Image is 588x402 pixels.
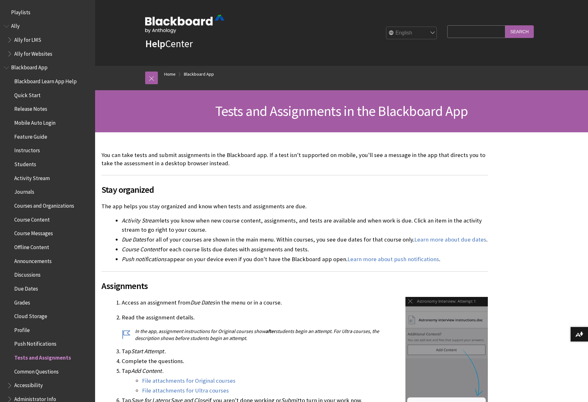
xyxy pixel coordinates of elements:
[122,255,488,264] li: appear on your device even if you don't have the Blackboard app open. .
[14,339,56,347] span: Push Notifications
[101,183,488,196] span: Stay organized
[14,256,52,264] span: Announcements
[101,151,488,167] p: You can take tests and submit assignments in the Blackboard app. If a test isn't supported on mob...
[145,37,193,50] a: HelpCenter
[4,21,91,59] nav: Book outline for Anthology Ally Help
[14,228,53,237] span: Course Messages
[14,145,40,154] span: Instructors
[14,380,43,389] span: Accessibility
[14,352,71,361] span: Tests and Assignments
[122,245,488,254] li: for each course lists due dates with assignments and tests.
[14,187,34,195] span: Journals
[122,367,488,395] li: Tap .
[122,255,166,263] span: Push notifications
[14,173,50,181] span: Activity Stream
[14,90,41,98] span: Quick Start
[14,131,47,140] span: Feature Guide
[122,347,488,356] li: Tap .
[145,37,165,50] strong: Help
[265,328,275,334] span: after
[14,200,74,209] span: Courses and Organizations
[14,269,41,278] span: Discussions
[14,117,55,126] span: Mobile Auto Login
[14,104,47,112] span: Release Notes
[131,348,164,355] span: Start Attempt
[386,27,437,40] select: Site Language Selector
[122,217,159,224] span: Activity Stream
[11,21,20,29] span: Ally
[14,325,30,333] span: Profile
[122,328,488,342] p: In the app, assignment instructions for Original courses show students begin an attempt. For Ultr...
[101,202,488,210] p: The app helps you stay organized and know when tests and assignments are due.
[4,7,91,18] nav: Book outline for Playlists
[131,367,162,374] span: Add Content
[14,283,38,292] span: Due Dates
[122,357,488,366] li: Complete the questions.
[101,279,488,292] span: Assignments
[215,102,468,120] span: Tests and Assignments in the Blackboard App
[142,377,236,385] a: File attachments for Original courses
[122,236,146,243] span: Due Dates
[14,366,59,375] span: Common Questions
[184,70,214,78] a: Blackboard App
[142,387,229,394] a: File attachments for Ultra courses
[122,298,488,307] li: Access an assignment from in the menu or in a course.
[414,236,486,243] a: Learn more about due dates
[122,313,488,322] p: Read the assignment details.
[347,255,439,263] a: Learn more about push notifications
[122,235,488,244] li: for all of your courses are shown in the main menu. Within courses, you see due dates for that co...
[14,48,52,57] span: Ally for Websites
[14,76,77,85] span: Blackboard Learn App Help
[505,25,534,38] input: Search
[122,216,488,234] li: lets you know when new course content, assignments, and tests are available and when work is due....
[14,297,30,306] span: Grades
[14,242,49,250] span: Offline Content
[191,299,215,306] span: Due Dates
[11,7,30,16] span: Playlists
[14,214,50,223] span: Course Content
[122,246,160,253] span: Course Content
[14,35,41,43] span: Ally for LMS
[164,70,176,78] a: Home
[145,15,224,33] img: Blackboard by Anthology
[14,311,47,319] span: Cloud Storage
[11,62,48,71] span: Blackboard App
[14,159,36,167] span: Students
